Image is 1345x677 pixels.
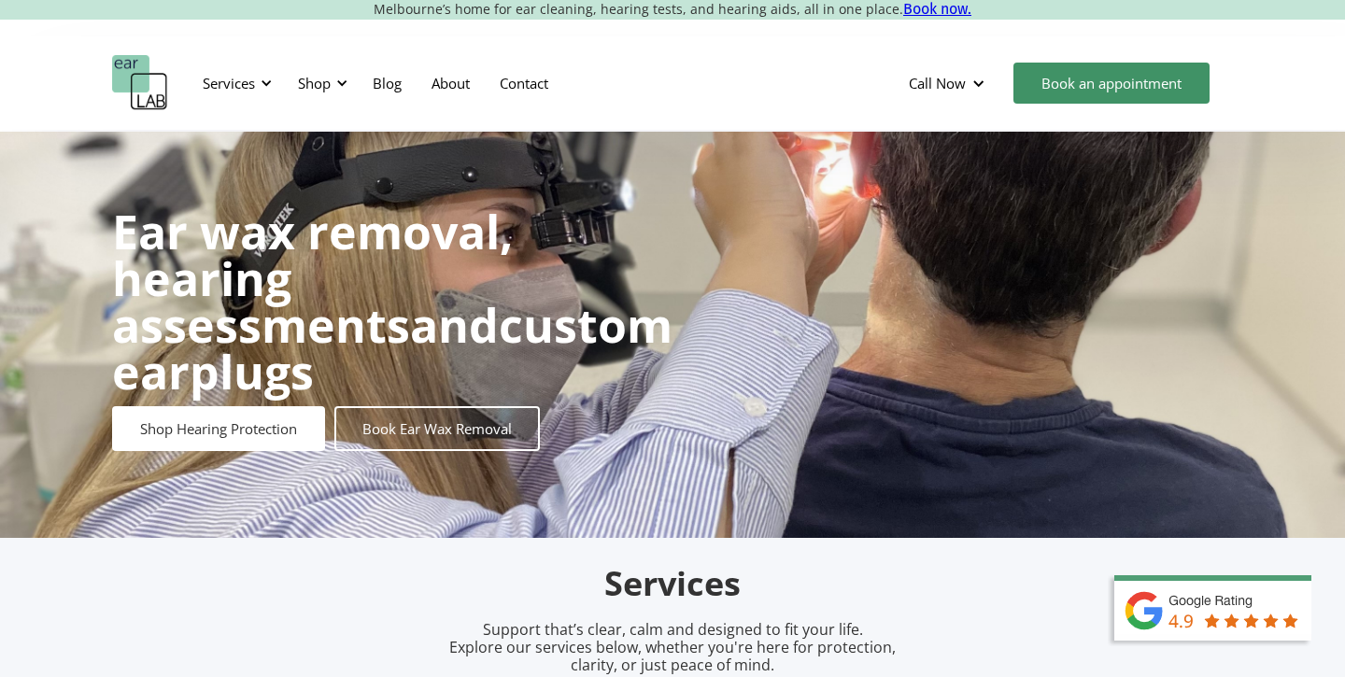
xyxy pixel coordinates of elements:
p: Support that’s clear, calm and designed to fit your life. Explore our services below, whether you... [425,621,920,675]
h1: and [112,208,672,395]
h2: Services [234,562,1111,606]
div: Call Now [909,74,966,92]
div: Services [203,74,255,92]
strong: Ear wax removal, hearing assessments [112,200,513,357]
div: Call Now [894,55,1004,111]
a: Book an appointment [1013,63,1210,104]
div: Services [191,55,277,111]
div: Shop [298,74,331,92]
a: Shop Hearing Protection [112,406,325,451]
a: home [112,55,168,111]
a: About [417,56,485,110]
a: Blog [358,56,417,110]
div: Shop [287,55,353,111]
strong: custom earplugs [112,293,672,403]
a: Contact [485,56,563,110]
a: Book Ear Wax Removal [334,406,540,451]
